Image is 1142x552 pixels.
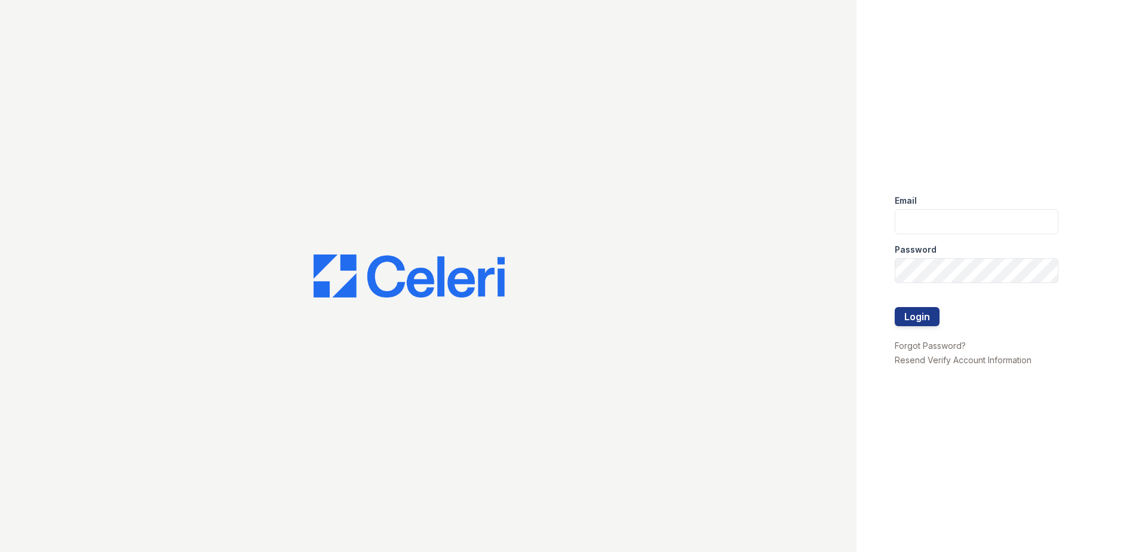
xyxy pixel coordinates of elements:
[895,244,937,256] label: Password
[314,254,505,298] img: CE_Logo_Blue-a8612792a0a2168367f1c8372b55b34899dd931a85d93a1a3d3e32e68fde9ad4.png
[895,355,1032,365] a: Resend Verify Account Information
[895,307,940,326] button: Login
[895,195,917,207] label: Email
[895,341,966,351] a: Forgot Password?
